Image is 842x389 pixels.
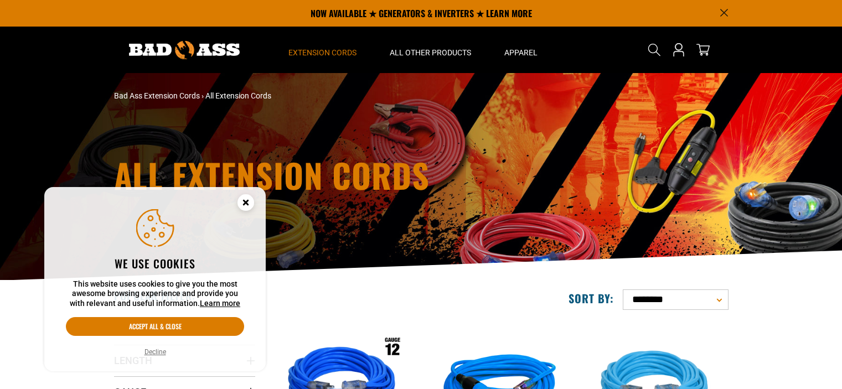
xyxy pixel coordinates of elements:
button: Accept all & close [66,317,244,336]
span: › [202,91,204,100]
a: Learn more [200,299,240,308]
label: Sort by: [569,291,614,305]
h1: All Extension Cords [114,158,518,191]
span: All Other Products [390,48,471,58]
button: Decline [141,346,169,357]
h2: We use cookies [66,256,244,271]
span: All Extension Cords [205,91,271,100]
summary: All Other Products [373,27,488,73]
summary: Extension Cords [272,27,373,73]
summary: Search [645,41,663,59]
summary: Apparel [488,27,554,73]
span: Apparel [504,48,538,58]
span: Extension Cords [288,48,357,58]
img: Bad Ass Extension Cords [129,41,240,59]
nav: breadcrumbs [114,90,518,102]
aside: Cookie Consent [44,187,266,372]
p: This website uses cookies to give you the most awesome browsing experience and provide you with r... [66,279,244,309]
a: Bad Ass Extension Cords [114,91,200,100]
